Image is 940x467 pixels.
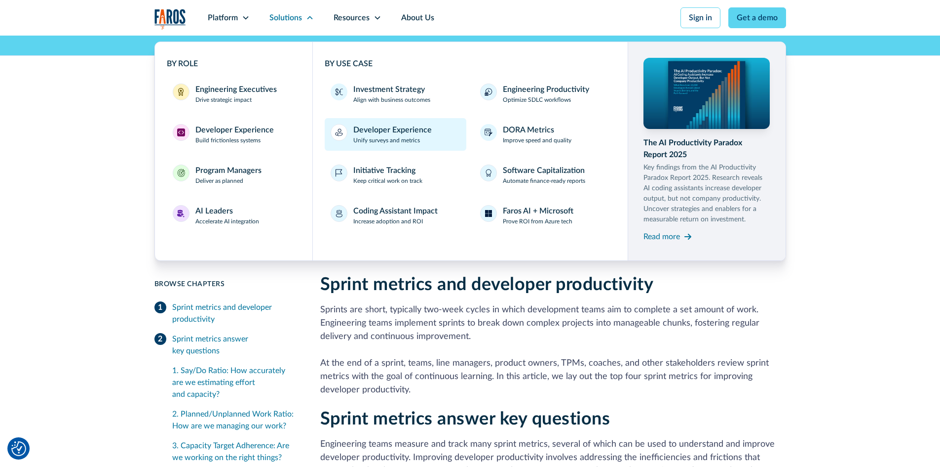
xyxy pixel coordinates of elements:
[172,440,297,464] div: 3. Capacity Target Adherence: Are we working on the right things?
[195,217,259,226] p: Accelerate AI integration
[172,361,297,404] a: 1. Say/Do Ratio: How accurately are we estimating effort and capacity?
[474,159,616,191] a: Software CapitalizationAutomate finance-ready reports
[11,441,26,456] img: Revisit consent button
[353,124,432,136] div: Developer Experience
[177,128,185,136] img: Developer Experience
[167,78,301,110] a: Engineering ExecutivesEngineering ExecutivesDrive strategic impact
[154,279,297,290] div: Browse Chapters
[154,329,297,361] a: Sprint metrics answer key questions
[334,12,370,24] div: Resources
[680,7,720,28] a: Sign in
[11,441,26,456] button: Cookie Settings
[320,409,786,430] h2: Sprint metrics answer key questions
[643,231,680,243] div: Read more
[474,199,616,232] a: Faros AI + MicrosoftProve ROI from Azure tech
[353,165,415,176] div: Initiative Tracking
[353,176,422,185] p: Keep critical work on track
[172,404,297,436] a: 2. Planned/Unplanned Work Ratio: How are we managing our work?
[172,333,297,357] div: Sprint metrics answer key questions
[154,9,186,29] img: Logo of the analytics and reporting company Faros.
[195,84,277,95] div: Engineering Executives
[195,136,261,145] p: Build frictionless systems
[353,95,430,104] p: Align with business outcomes
[195,95,252,104] p: Drive strategic impact
[353,136,420,145] p: Unify surveys and metrics
[643,58,770,245] a: The AI Productivity Paradox Report 2025Key findings from the AI Productivity Paradox Report 2025....
[208,12,238,24] div: Platform
[177,210,185,217] img: AI Leaders
[325,58,616,70] div: BY USE CASE
[167,199,301,232] a: AI LeadersAI LeadersAccelerate AI integration
[353,84,425,95] div: Investment Strategy
[503,217,572,226] p: Prove ROI from Azure tech
[177,169,185,177] img: Program Managers
[320,303,786,397] p: Sprints are short, typically two-week cycles in which development teams aim to complete a set amo...
[503,84,589,95] div: Engineering Productivity
[177,88,185,96] img: Engineering Executives
[154,36,786,261] nav: Solutions
[643,163,770,225] p: Key findings from the AI Productivity Paradox Report 2025. Research reveals AI coding assistants ...
[474,118,616,151] a: DORA MetricsImprove speed and quality
[503,124,554,136] div: DORA Metrics
[167,159,301,191] a: Program ManagersProgram ManagersDeliver as planned
[325,78,466,110] a: Investment StrategyAlign with business outcomes
[728,7,786,28] a: Get a demo
[325,118,466,151] a: Developer ExperienceUnify surveys and metrics
[154,297,297,329] a: Sprint metrics and developer productivity
[195,165,262,176] div: Program Managers
[503,136,571,145] p: Improve speed and quality
[167,58,301,70] div: BY ROLE
[503,205,573,217] div: Faros AI + Microsoft
[172,301,297,325] div: Sprint metrics and developer productivity
[325,199,466,232] a: Coding Assistant ImpactIncrease adoption and ROI
[320,274,786,296] h2: Sprint metrics and developer productivity
[195,205,233,217] div: AI Leaders
[503,165,585,176] div: Software Capitalization
[195,176,243,185] p: Deliver as planned
[353,217,423,226] p: Increase adoption and ROI
[195,124,274,136] div: Developer Experience
[643,137,770,161] div: The AI Productivity Paradox Report 2025
[474,78,616,110] a: Engineering ProductivityOptimize SDLC workflows
[167,118,301,151] a: Developer ExperienceDeveloper ExperienceBuild frictionless systems
[503,95,571,104] p: Optimize SDLC workflows
[269,12,302,24] div: Solutions
[353,205,438,217] div: Coding Assistant Impact
[325,159,466,191] a: Initiative TrackingKeep critical work on track
[172,365,297,400] div: 1. Say/Do Ratio: How accurately are we estimating effort and capacity?
[172,408,297,432] div: 2. Planned/Unplanned Work Ratio: How are we managing our work?
[503,176,585,185] p: Automate finance-ready reports
[154,9,186,29] a: home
